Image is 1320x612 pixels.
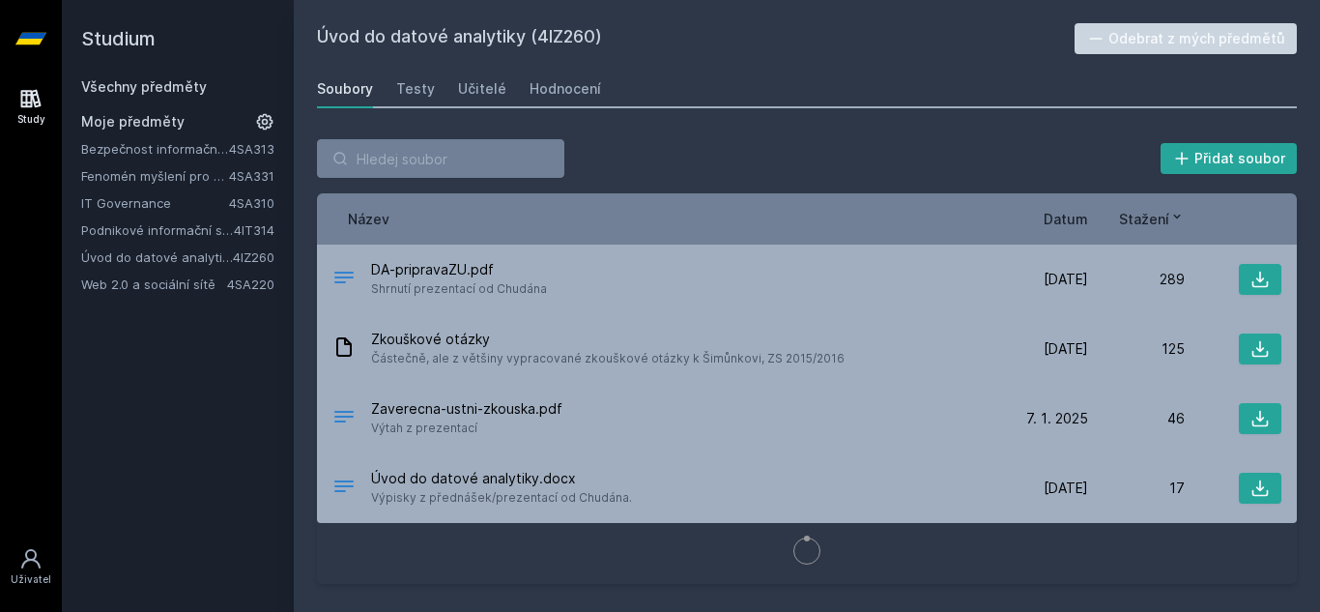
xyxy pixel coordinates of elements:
a: 4SA313 [229,141,274,157]
a: Testy [396,70,435,108]
span: DA-pripravaZU.pdf [371,260,547,279]
span: Výtah z prezentací [371,419,562,438]
span: Částečně, ale z většiny vypracované zkouškové otázky k Šimůnkovi, ZS 2015/2016 [371,349,845,368]
a: Web 2.0 a sociální sítě [81,275,227,294]
span: Stažení [1119,209,1169,229]
div: Uživatel [11,572,51,587]
span: Shrnutí prezentací od Chudána [371,279,547,299]
button: Přidat soubor [1161,143,1298,174]
a: Všechny předměty [81,78,207,95]
div: 46 [1088,409,1185,428]
div: 125 [1088,339,1185,359]
div: Učitelé [458,79,506,99]
span: [DATE] [1044,479,1088,498]
h2: Úvod do datové analytiky (4IZ260) [317,23,1075,54]
div: Hodnocení [530,79,601,99]
a: Uživatel [4,538,58,597]
div: PDF [332,405,356,433]
span: Úvod do datové analytiky.docx [371,469,632,488]
span: Zaverecna-ustni-zkouska.pdf [371,399,562,419]
button: Datum [1044,209,1088,229]
div: 17 [1088,479,1185,498]
div: Study [17,112,45,127]
a: 4SA220 [227,277,274,292]
div: PDF [332,266,356,294]
span: [DATE] [1044,339,1088,359]
div: DOCX [332,475,356,503]
button: Stažení [1119,209,1185,229]
button: Odebrat z mých předmětů [1075,23,1298,54]
a: 4IZ260 [233,249,274,265]
button: Název [348,209,389,229]
span: Zkouškové otázky [371,330,845,349]
span: Výpisky z přednášek/prezentací od Chudána. [371,488,632,508]
input: Hledej soubor [317,139,564,178]
div: Testy [396,79,435,99]
a: Učitelé [458,70,506,108]
a: Úvod do datové analytiky [81,248,233,267]
div: Soubory [317,79,373,99]
a: IT Governance [81,193,229,213]
a: Study [4,77,58,136]
a: 4SA310 [229,195,274,211]
a: 4IT314 [234,222,274,238]
div: 289 [1088,270,1185,289]
a: Soubory [317,70,373,108]
a: 4SA331 [229,168,274,184]
span: 7. 1. 2025 [1026,409,1088,428]
a: Bezpečnost informačních systémů [81,139,229,159]
a: Hodnocení [530,70,601,108]
span: [DATE] [1044,270,1088,289]
span: Moje předměty [81,112,185,131]
a: Podnikové informační systémy [81,220,234,240]
a: Fenomén myšlení pro manažery [81,166,229,186]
